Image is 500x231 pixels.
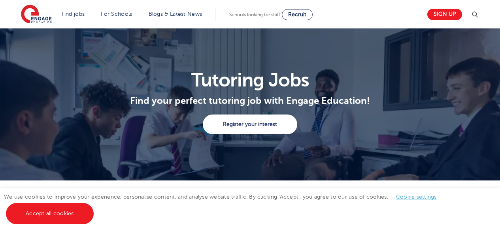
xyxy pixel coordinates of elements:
a: Sign up [427,9,462,20]
span: Schools looking for staff [229,12,280,17]
img: Engage Education [21,5,52,24]
a: Accept all cookies [6,203,94,224]
span: Recruit [288,11,306,17]
a: Cookie settings [396,194,437,200]
h1: Tutoring Jobs [16,71,484,90]
a: Blogs & Latest News [149,11,202,17]
p: Find your perfect tutoring job with Engage Education! [16,93,484,109]
a: For Schools [101,11,132,17]
a: Recruit [282,9,313,20]
a: Find jobs [62,11,85,17]
a: Register your interest [203,115,297,134]
span: We use cookies to improve your experience, personalise content, and analyse website traffic. By c... [4,194,445,216]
